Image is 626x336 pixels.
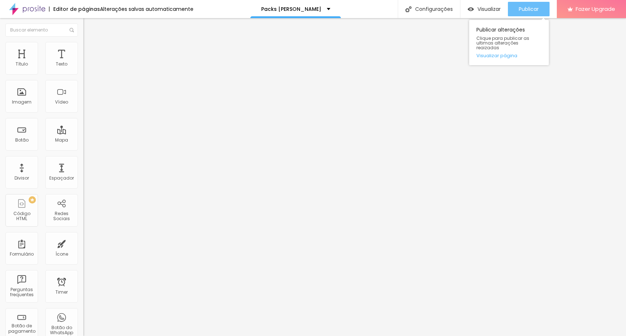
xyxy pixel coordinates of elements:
div: Botão [15,138,29,143]
img: Icone [70,28,74,32]
span: Visualizar [477,6,501,12]
span: Publicar [519,6,539,12]
iframe: Editor [83,18,626,336]
div: Imagem [12,100,32,105]
button: Publicar [508,2,550,16]
img: view-1.svg [468,6,474,12]
img: Icone [405,6,412,12]
div: Alterações salvas automaticamente [100,7,193,12]
div: Vídeo [55,100,68,105]
div: Botão de pagamento [7,323,36,334]
p: Packs [PERSON_NAME] [261,7,321,12]
div: Redes Sociais [47,211,76,222]
div: Espaçador [49,176,74,181]
div: Divisor [14,176,29,181]
div: Código HTML [7,211,36,222]
div: Texto [56,62,67,67]
div: Publicar alterações [469,20,549,65]
div: Botão do WhatsApp [47,325,76,336]
a: Visualizar página [476,53,542,58]
div: Ícone [55,252,68,257]
div: Editor de páginas [49,7,100,12]
span: Fazer Upgrade [576,6,615,12]
div: Perguntas frequentes [7,287,36,298]
button: Visualizar [460,2,508,16]
div: Formulário [10,252,34,257]
div: Timer [55,290,68,295]
div: Título [16,62,28,67]
div: Mapa [55,138,68,143]
input: Buscar elemento [5,24,78,37]
span: Clique para publicar as ultimas alterações reaizadas [476,36,542,50]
